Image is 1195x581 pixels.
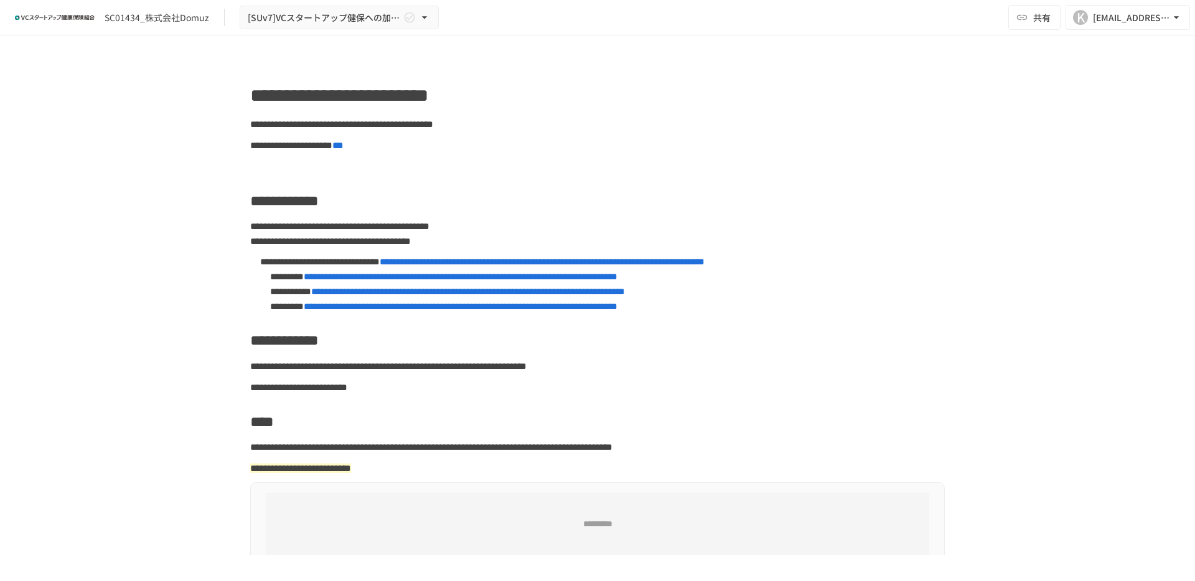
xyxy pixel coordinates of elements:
[240,6,439,30] button: [SUv7]VCスタートアップ健保への加入申請手続き
[105,11,209,24] div: SC01434_株式会社Domuz
[1093,10,1170,26] div: [EMAIL_ADDRESS][DOMAIN_NAME]
[1073,10,1088,25] div: K
[15,7,95,27] img: ZDfHsVrhrXUoWEWGWYf8C4Fv4dEjYTEDCNvmL73B7ox
[1008,5,1061,30] button: 共有
[1066,5,1190,30] button: K[EMAIL_ADDRESS][DOMAIN_NAME]
[248,10,401,26] span: [SUv7]VCスタートアップ健保への加入申請手続き
[1033,11,1051,24] span: 共有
